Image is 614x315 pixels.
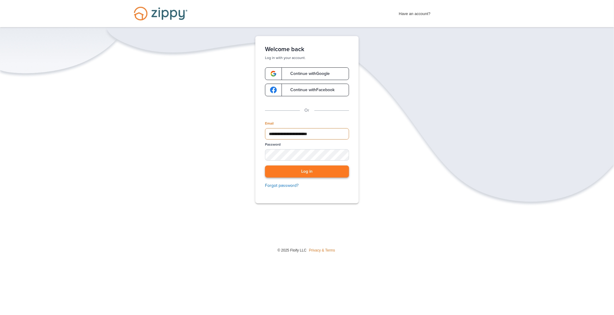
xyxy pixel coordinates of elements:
[270,70,277,77] img: google-logo
[277,248,306,252] span: © 2025 Floify LLC
[265,149,349,161] input: Password
[309,248,335,252] a: Privacy & Terms
[265,128,349,140] input: Email
[265,142,281,147] label: Password
[265,84,349,96] a: google-logoContinue withFacebook
[270,87,277,93] img: google-logo
[399,8,431,17] span: Have an account?
[265,182,349,189] a: Forgot password?
[265,165,349,178] button: Log in
[305,107,310,114] p: Or
[284,88,335,92] span: Continue with Facebook
[265,121,274,126] label: Email
[265,46,349,53] h1: Welcome back
[284,72,330,76] span: Continue with Google
[265,67,349,80] a: google-logoContinue withGoogle
[265,55,349,60] p: Log in with your account.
